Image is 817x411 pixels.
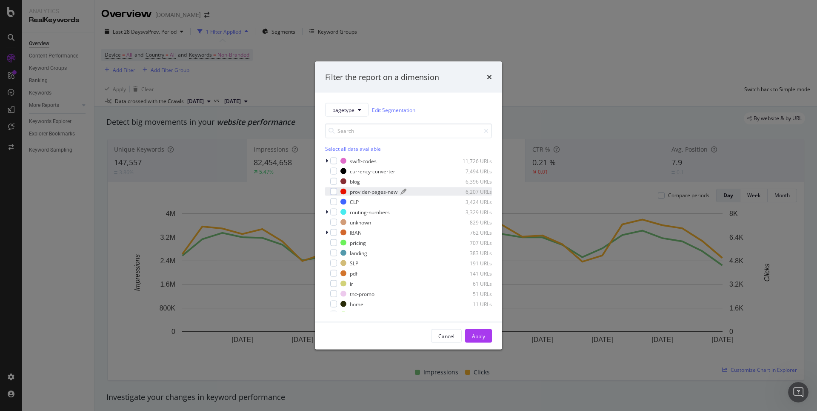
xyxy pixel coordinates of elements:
[350,270,357,277] div: pdf
[325,72,439,83] div: Filter the report on a dimension
[450,157,492,164] div: 11,726 URLs
[372,105,415,114] a: Edit Segmentation
[450,290,492,297] div: 51 URLs
[350,218,371,226] div: unknown
[450,167,492,175] div: 7,494 URLs
[450,198,492,205] div: 3,424 URLs
[450,239,492,246] div: 707 URLs
[350,157,377,164] div: swift-codes
[487,72,492,83] div: times
[350,290,374,297] div: tnc-promo
[350,167,395,175] div: currency-converter
[465,329,492,343] button: Apply
[450,229,492,236] div: 762 URLs
[450,300,492,308] div: 11 URLs
[788,382,808,402] iframe: Intercom live chat
[350,229,362,236] div: IBAN
[450,280,492,287] div: 61 URLs
[325,103,369,117] button: pagetype
[438,332,454,339] div: Cancel
[325,124,492,138] input: Search
[450,218,492,226] div: 829 URLs
[350,239,366,246] div: pricing
[450,259,492,267] div: 191 URLs
[350,310,386,318] div: provider-pages
[325,145,492,152] div: Select all data available
[350,300,363,308] div: home
[350,208,390,216] div: routing-numbers
[350,280,353,287] div: ir
[450,270,492,277] div: 141 URLs
[431,329,462,343] button: Cancel
[450,188,492,195] div: 6,207 URLs
[315,61,502,350] div: modal
[350,259,358,267] div: SLP
[450,310,492,318] div: 9 URLs
[350,249,367,256] div: landing
[450,249,492,256] div: 383 URLs
[350,198,359,205] div: CLP
[332,106,354,113] span: pagetype
[450,178,492,185] div: 6,396 URLs
[350,188,397,195] div: provider-pages-new
[350,178,360,185] div: blog
[472,332,485,339] div: Apply
[450,208,492,216] div: 3,329 URLs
